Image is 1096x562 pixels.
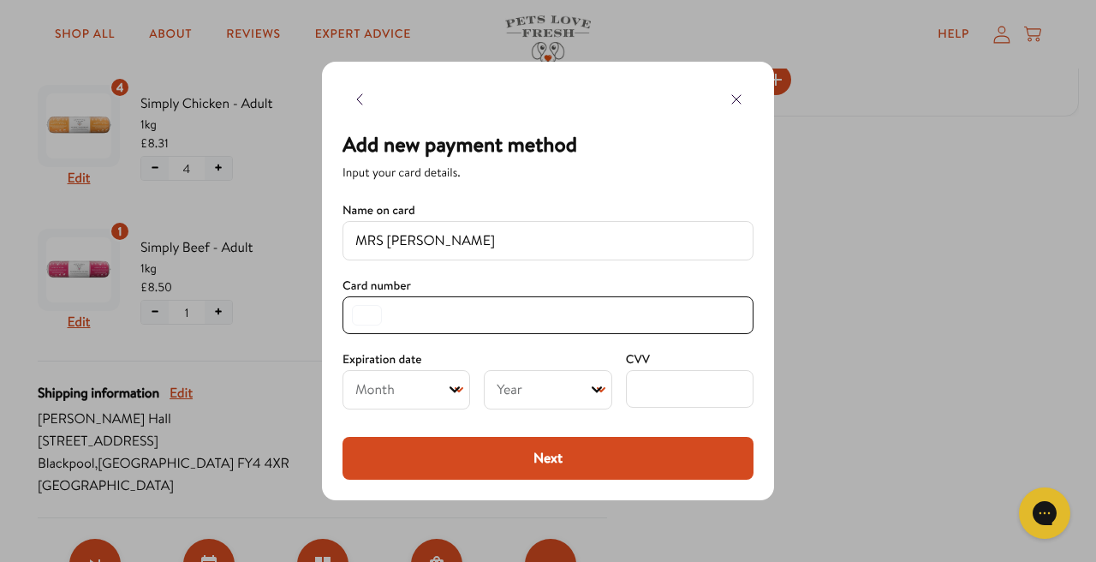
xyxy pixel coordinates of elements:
span: Card number [342,277,411,294]
input: Ex: John Smith [355,230,741,251]
span: Add new payment method [342,130,753,158]
iframe: Gorgias live chat messenger [1010,481,1079,545]
svg: Open [592,385,602,395]
span: Input your card details. [342,164,461,181]
svg: Open [450,385,460,395]
span: Name on card [342,201,415,218]
span: CVV [626,350,650,368]
button: Next [342,437,753,480]
span: Expiration date [342,350,421,368]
